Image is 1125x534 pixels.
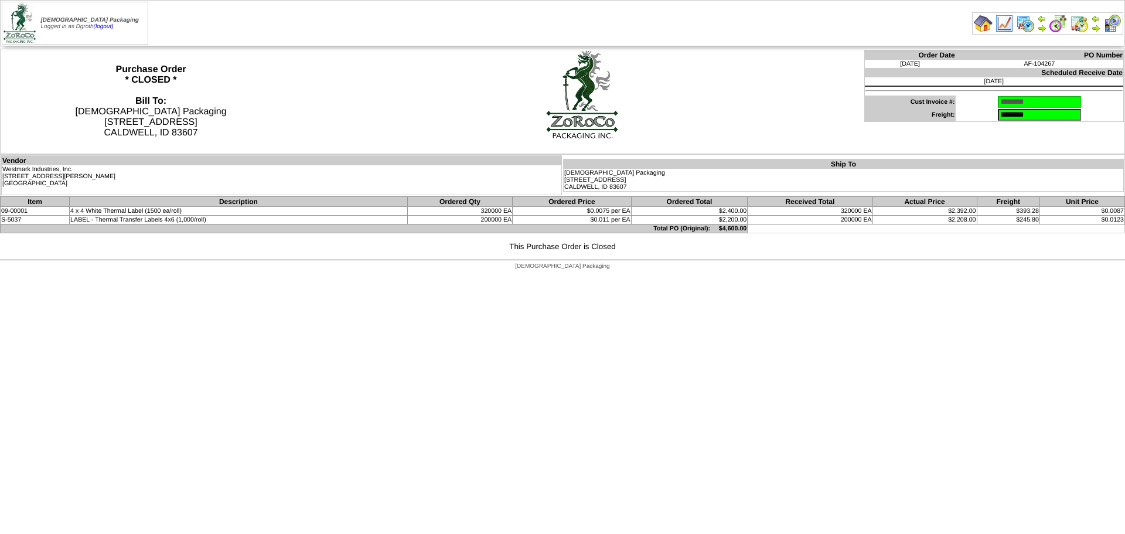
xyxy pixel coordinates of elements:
[1037,14,1046,23] img: arrowleft.gif
[631,197,748,207] th: Ordered Total
[748,216,872,225] td: 200000 EA
[748,197,872,207] th: Received Total
[974,14,993,33] img: home.gif
[1,207,70,216] td: 09-00001
[564,169,1124,192] td: [DEMOGRAPHIC_DATA] Packaging [STREET_ADDRESS] CALDWELL, ID 83607
[872,207,977,216] td: $2,392.00
[94,23,114,30] a: (logout)
[546,50,619,139] img: logoBig.jpg
[995,14,1014,33] img: line_graph.gif
[41,17,139,23] span: [DEMOGRAPHIC_DATA] Packaging
[407,197,513,207] th: Ordered Qty
[864,77,1123,86] td: [DATE]
[748,207,872,216] td: 320000 EA
[1070,14,1089,33] img: calendarinout.gif
[1039,197,1124,207] th: Unit Price
[564,159,1124,169] th: Ship To
[1037,23,1046,33] img: arrowright.gif
[2,156,562,166] th: Vendor
[515,263,609,270] span: [DEMOGRAPHIC_DATA] Packaging
[1049,14,1068,33] img: calendarblend.gif
[70,197,408,207] th: Description
[135,96,166,106] strong: Bill To:
[864,50,955,60] th: Order Date
[864,60,955,68] td: [DATE]
[1016,14,1035,33] img: calendarprod.gif
[631,207,748,216] td: $2,400.00
[864,68,1123,77] th: Scheduled Receive Date
[70,207,408,216] td: 4 x 4 White Thermal Label (1500 ea/roll)
[1,216,70,225] td: S-5037
[977,197,1039,207] th: Freight
[2,165,562,195] td: Westmark Industries, Inc. [STREET_ADDRESS][PERSON_NAME] [GEOGRAPHIC_DATA]
[4,4,36,43] img: zoroco-logo-small.webp
[1091,14,1100,23] img: arrowleft.gif
[864,96,955,108] td: Cust Invoice #:
[1,225,748,233] td: Total PO (Original): $4,600.00
[977,207,1039,216] td: $393.28
[977,216,1039,225] td: $245.80
[1039,207,1124,216] td: $0.0087
[70,216,408,225] td: LABEL - Thermal Transfer Labels 4x6 (1,000/roll)
[872,197,977,207] th: Actual Price
[1103,14,1121,33] img: calendarcustomer.gif
[41,17,139,30] span: Logged in as Dgroth
[956,50,1124,60] th: PO Number
[956,60,1124,68] td: AF-104267
[872,216,977,225] td: $2,208.00
[1,197,70,207] th: Item
[864,108,955,122] td: Freight:
[407,216,513,225] td: 200000 EA
[407,207,513,216] td: 320000 EA
[513,197,631,207] th: Ordered Price
[1,49,302,154] th: Purchase Order * CLOSED *
[1039,216,1124,225] td: $0.0123
[631,216,748,225] td: $2,200.00
[75,96,226,138] span: [DEMOGRAPHIC_DATA] Packaging [STREET_ADDRESS] CALDWELL, ID 83607
[513,216,631,225] td: $0.011 per EA
[1091,23,1100,33] img: arrowright.gif
[513,207,631,216] td: $0.0075 per EA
